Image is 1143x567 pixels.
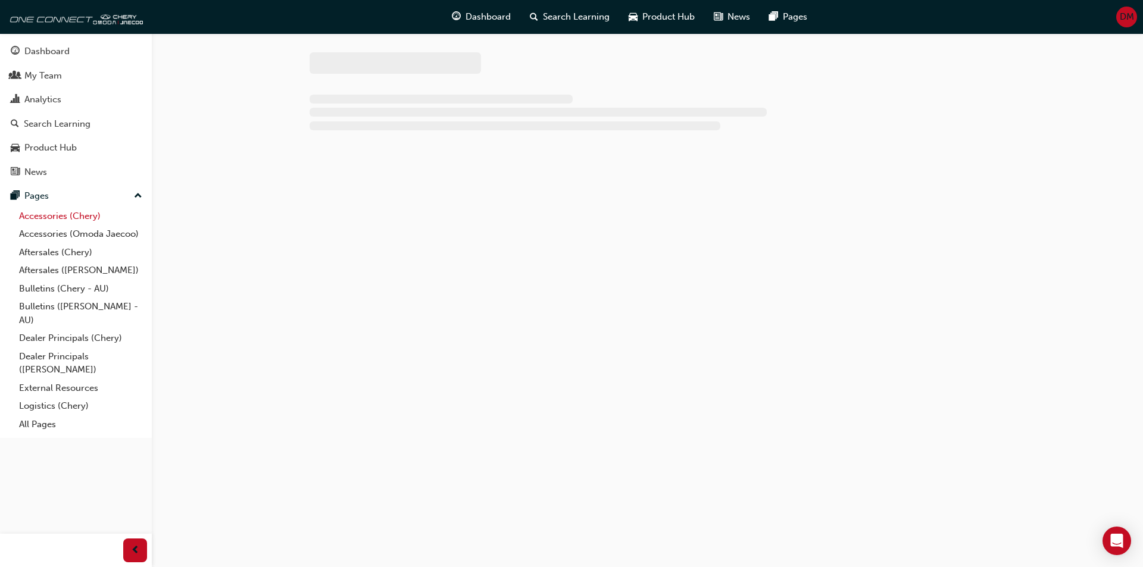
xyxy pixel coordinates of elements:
a: Accessories (Chery) [14,207,147,225]
span: Dashboard [466,10,511,24]
div: News [24,165,47,179]
a: My Team [5,65,147,87]
div: Pages [24,189,49,203]
a: Bulletins ([PERSON_NAME] - AU) [14,297,147,329]
a: Bulletins (Chery - AU) [14,280,147,298]
a: Search Learning [5,113,147,135]
a: Dashboard [5,40,147,62]
span: guage-icon [452,10,461,24]
a: Product Hub [5,137,147,159]
div: Open Intercom Messenger [1103,527,1131,555]
span: DM [1120,10,1134,24]
button: Pages [5,185,147,207]
a: news-iconNews [704,5,760,29]
a: search-iconSearch Learning [520,5,619,29]
span: search-icon [530,10,538,24]
img: oneconnect [6,5,143,29]
span: pages-icon [769,10,778,24]
button: DM [1116,7,1137,27]
div: Dashboard [24,45,70,58]
a: pages-iconPages [760,5,817,29]
span: Search Learning [543,10,610,24]
span: news-icon [11,167,20,178]
span: Product Hub [642,10,695,24]
a: All Pages [14,415,147,434]
span: people-icon [11,71,20,82]
a: News [5,161,147,183]
span: car-icon [629,10,638,24]
a: Logistics (Chery) [14,397,147,415]
div: My Team [24,69,62,83]
a: car-iconProduct Hub [619,5,704,29]
a: Dealer Principals (Chery) [14,329,147,347]
a: Dealer Principals ([PERSON_NAME]) [14,347,147,379]
span: Pages [783,10,807,24]
button: DashboardMy TeamAnalyticsSearch LearningProduct HubNews [5,38,147,185]
span: search-icon [11,119,19,130]
a: Accessories (Omoda Jaecoo) [14,225,147,243]
span: chart-icon [11,95,20,105]
span: pages-icon [11,191,20,202]
a: Aftersales ([PERSON_NAME]) [14,261,147,280]
a: Analytics [5,89,147,111]
div: Analytics [24,93,61,106]
span: prev-icon [131,543,140,558]
div: Search Learning [24,117,90,131]
a: Aftersales (Chery) [14,243,147,262]
a: External Resources [14,379,147,397]
span: guage-icon [11,46,20,57]
span: news-icon [714,10,723,24]
a: guage-iconDashboard [442,5,520,29]
span: car-icon [11,143,20,154]
div: Product Hub [24,141,77,155]
span: News [727,10,750,24]
span: up-icon [134,189,142,204]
